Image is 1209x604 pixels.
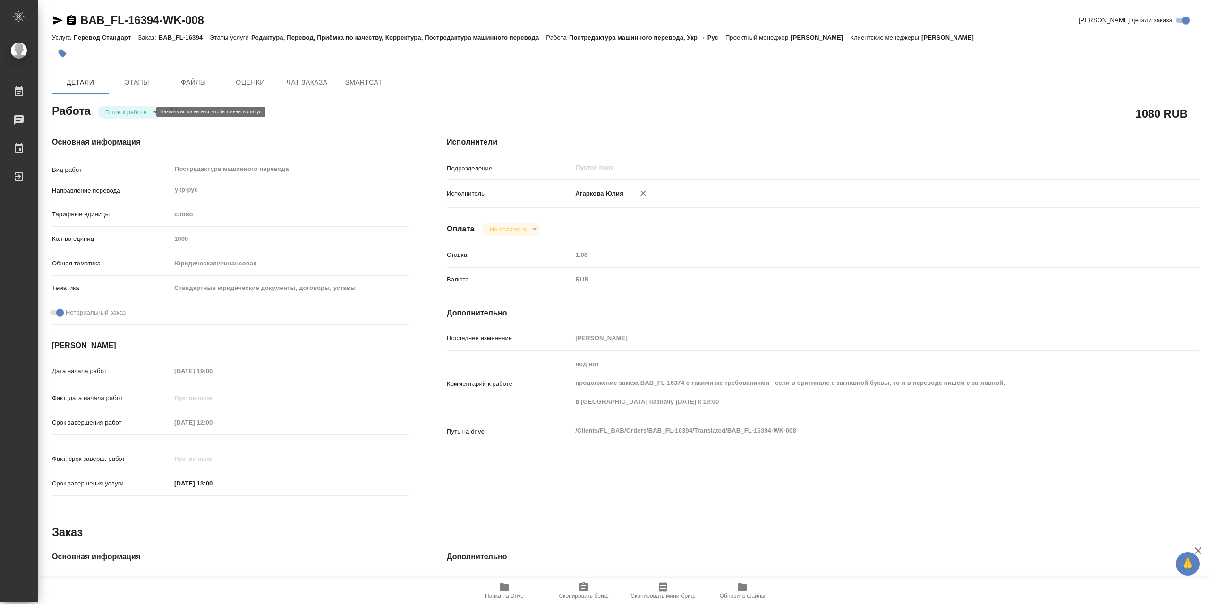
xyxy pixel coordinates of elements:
[52,34,73,41] p: Услуга
[1079,16,1173,25] span: [PERSON_NAME] детали заказа
[447,275,572,284] p: Валюта
[52,234,171,244] p: Кол-во единиц
[66,15,77,26] button: Скопировать ссылку
[447,427,572,436] p: Путь на drive
[572,423,1136,439] textarea: /Clients/FL_BAB/Orders/BAB_FL-16394/Translated/BAB_FL-16394-WK-008
[447,379,572,389] p: Комментарий к работе
[114,77,160,88] span: Этапы
[52,393,171,403] p: Факт. дата начала работ
[52,366,171,376] p: Дата начала работ
[544,578,623,604] button: Скопировать бриф
[171,255,409,272] div: Юридическая/Финансовая
[73,34,138,41] p: Перевод Стандарт
[98,106,161,119] div: Готов к работе
[52,454,171,464] p: Факт. срок заверш. работ
[171,77,216,88] span: Файлы
[572,575,1136,589] input: Пустое поле
[447,164,572,173] p: Подразделение
[159,34,210,41] p: BAB_FL-16394
[171,452,254,466] input: Пустое поле
[171,206,409,222] div: слово
[52,186,171,196] p: Направление перевода
[1180,554,1196,574] span: 🙏
[630,593,695,599] span: Скопировать мини-бриф
[559,593,608,599] span: Скопировать бриф
[52,136,409,148] h4: Основная информация
[447,333,572,343] p: Последнее изменение
[52,479,171,488] p: Срок завершения услуги
[569,34,725,41] p: Постредактура машинного перевода, Укр → Рус
[633,183,654,204] button: Удалить исполнителя
[52,43,73,64] button: Добавить тэг
[623,578,703,604] button: Скопировать мини-бриф
[1176,552,1200,576] button: 🙏
[447,551,1199,562] h4: Дополнительно
[66,308,126,317] span: Нотариальный заказ
[284,77,330,88] span: Чат заказа
[572,272,1136,288] div: RUB
[171,476,254,490] input: ✎ Введи что-нибудь
[171,391,254,405] input: Пустое поле
[447,250,572,260] p: Ставка
[52,283,171,293] p: Тематика
[482,223,540,236] div: Готов к работе
[58,77,103,88] span: Детали
[171,232,409,246] input: Пустое поле
[703,578,782,604] button: Обновить файлы
[52,102,91,119] h2: Работа
[210,34,251,41] p: Этапы услуги
[546,34,569,41] p: Работа
[447,223,475,235] h4: Оплата
[52,15,63,26] button: Скопировать ссылку для ЯМессенджера
[138,34,158,41] p: Заказ:
[52,551,409,562] h4: Основная информация
[171,416,254,429] input: Пустое поле
[575,162,1114,173] input: Пустое поле
[720,593,766,599] span: Обновить файлы
[1136,105,1188,121] h2: 1080 RUB
[102,108,150,116] button: Готов к работе
[52,418,171,427] p: Срок завершения работ
[465,578,544,604] button: Папка на Drive
[447,189,572,198] p: Исполнитель
[228,77,273,88] span: Оценки
[485,593,524,599] span: Папка на Drive
[725,34,791,41] p: Проектный менеджер
[171,364,254,378] input: Пустое поле
[80,14,204,26] a: BAB_FL-16394-WK-008
[572,189,623,198] p: Агаркова Юлия
[171,280,409,296] div: Стандартные юридические документы, договоры, уставы
[487,225,529,233] button: Не оплачена
[791,34,850,41] p: [PERSON_NAME]
[341,77,386,88] span: SmartCat
[447,136,1199,148] h4: Исполнители
[52,259,171,268] p: Общая тематика
[572,331,1136,345] input: Пустое поле
[850,34,921,41] p: Клиентские менеджеры
[447,307,1199,319] h4: Дополнительно
[171,575,409,589] input: Пустое поле
[572,356,1136,410] textarea: под нот продолжение заказа BAB_FL-16374 с такими же требованиями - если в оригинале с заглавной б...
[251,34,546,41] p: Редактура, Перевод, Приёмка по качеству, Корректура, Постредактура машинного перевода
[52,210,171,219] p: Тарифные единицы
[921,34,981,41] p: [PERSON_NAME]
[572,248,1136,262] input: Пустое поле
[52,525,83,540] h2: Заказ
[52,165,171,175] p: Вид работ
[52,340,409,351] h4: [PERSON_NAME]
